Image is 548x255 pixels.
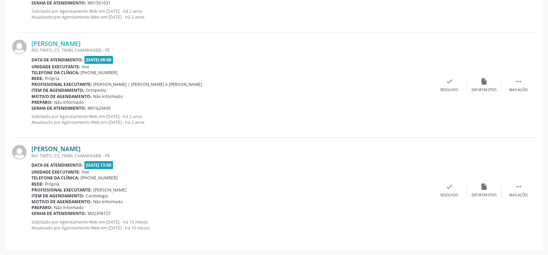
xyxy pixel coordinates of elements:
[93,94,123,99] span: Não informado
[82,64,89,70] span: Hse
[93,81,202,87] span: [PERSON_NAME] | [PERSON_NAME] e [PERSON_NAME]
[12,145,27,159] img: img
[31,40,81,47] a: [PERSON_NAME]
[472,88,496,92] div: Exportar (PDF)
[31,181,44,187] b: Rede:
[31,8,432,20] p: Solicitado por Agendamento Web em [DATE] - há 2 anos Atualizado por Agendamento Web em [DATE] - h...
[31,175,79,181] b: Telefone da clínica:
[480,183,488,190] i: insert_drive_file
[31,219,432,231] p: Solicitado por Agendamento Web em [DATE] - há 10 meses Atualizado por Agendamento Web em [DATE] -...
[446,183,453,190] i: check
[31,94,92,99] b: Motivo de agendamento:
[54,99,84,105] span: Não informado
[446,78,453,85] i: check
[31,87,84,93] b: Item de agendamento:
[45,76,59,81] span: Própria
[84,56,113,64] span: [DATE] 09:00
[54,205,84,210] span: Não informado
[93,199,123,205] span: Não informado
[31,64,80,70] b: Unidade executante:
[31,199,92,205] b: Motivo de agendamento:
[31,205,53,210] b: Preparo:
[515,183,522,190] i: 
[31,70,79,76] b: Telefone da clínica:
[31,162,83,168] b: Data de atendimento:
[45,181,59,187] span: Própria
[31,114,432,125] p: Solicitado por Agendamento Web em [DATE] - há 2 anos Atualizado por Agendamento Web em [DATE] - h...
[31,81,92,87] b: Profissional executante:
[81,70,118,76] span: [PHONE_NUMBER]
[31,145,81,153] a: [PERSON_NAME]
[31,193,84,199] b: Item de agendamento:
[472,193,496,198] div: Exportar (PDF)
[87,105,111,111] span: M01629430
[82,169,89,175] span: Hse
[440,88,458,92] div: Resolvido
[84,161,113,169] span: [DATE] 13:00
[31,105,86,111] b: Senha de atendimento:
[31,57,83,63] b: Data de atendimento:
[31,210,86,216] b: Senha de atendimento:
[93,187,127,193] span: [PERSON_NAME]
[86,87,106,93] span: Ortopedia
[515,78,522,85] i: 
[31,169,80,175] b: Unidade executante:
[87,210,111,216] span: M02398157
[31,153,432,159] div: RIO TINTO, CS, TIMBI, CAMARAGIBE - PE
[31,99,53,105] b: Preparo:
[440,193,458,198] div: Resolvido
[480,78,488,85] i: insert_drive_file
[31,47,432,53] div: RIO TINTO, CS, TIMBI, CAMARAGIBE - PE
[81,175,118,181] span: [PHONE_NUMBER]
[31,187,92,193] b: Profissional executante:
[31,76,44,81] b: Rede:
[509,193,528,198] div: Mais ações
[509,88,528,92] div: Mais ações
[12,40,27,54] img: img
[86,193,108,199] span: Cardiologia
